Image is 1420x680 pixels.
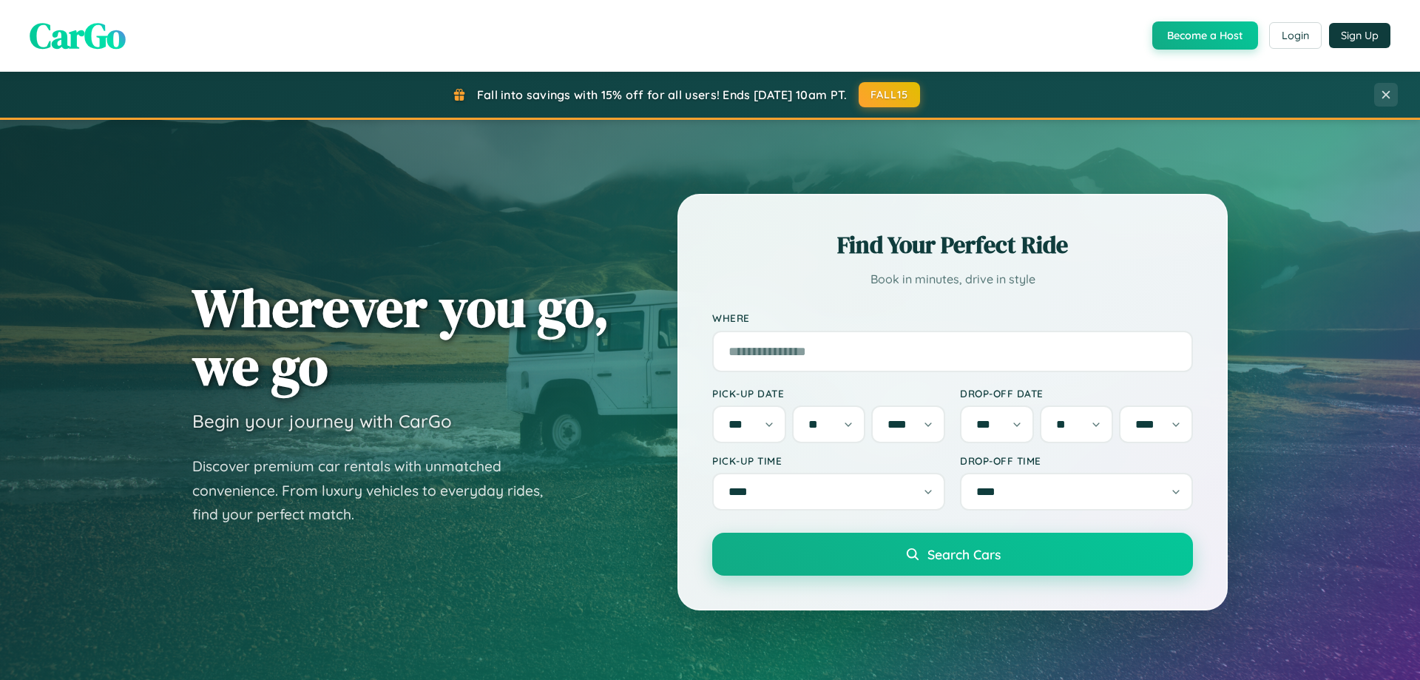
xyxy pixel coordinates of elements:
span: Fall into savings with 15% off for all users! Ends [DATE] 10am PT. [477,87,848,102]
button: FALL15 [859,82,921,107]
label: Pick-up Time [712,454,945,467]
p: Book in minutes, drive in style [712,269,1193,290]
button: Sign Up [1329,23,1390,48]
h3: Begin your journey with CarGo [192,410,452,432]
h2: Find Your Perfect Ride [712,229,1193,261]
span: Search Cars [927,546,1001,562]
h1: Wherever you go, we go [192,278,609,395]
label: Pick-up Date [712,387,945,400]
label: Drop-off Time [960,454,1193,467]
p: Discover premium car rentals with unmatched convenience. From luxury vehicles to everyday rides, ... [192,454,562,527]
label: Where [712,312,1193,325]
label: Drop-off Date [960,387,1193,400]
button: Search Cars [712,533,1193,576]
span: CarGo [30,11,126,60]
button: Login [1269,22,1322,49]
button: Become a Host [1152,21,1258,50]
